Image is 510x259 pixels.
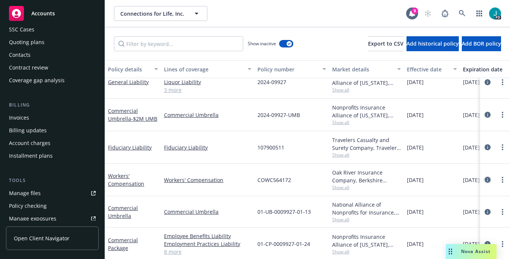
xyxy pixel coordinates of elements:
a: circleInformation [483,143,492,152]
div: Policy details [108,65,150,73]
input: Filter by keyword... [114,36,243,51]
a: Commercial Umbrella [164,111,251,119]
span: Accounts [31,10,55,16]
a: Commercial Umbrella [108,204,138,219]
div: Policy number [257,65,318,73]
a: Fiduciary Liability [108,144,152,151]
a: Employment Practices Liability [164,240,251,248]
a: Manage files [6,187,99,199]
div: Invoices [9,112,29,124]
div: Coverage gap analysis [9,74,65,86]
span: [DATE] [463,208,480,216]
a: Accounts [6,3,99,24]
span: 01-UB-0009927-01-13 [257,208,311,216]
div: Tools [6,177,99,184]
a: Workers' Compensation [164,176,251,184]
div: SSC Cases [9,24,34,36]
a: Account charges [6,137,99,149]
a: Invoices [6,112,99,124]
a: Policy checking [6,200,99,212]
img: photo [489,7,501,19]
span: [DATE] [407,144,424,151]
span: Show all [332,119,401,126]
span: 01-CP-0009927-01-24 [257,240,310,248]
span: [DATE] [463,78,480,86]
button: Lines of coverage [161,60,254,78]
button: Add BOR policy [462,36,501,51]
a: more [498,143,507,152]
span: Add historical policy [407,40,459,47]
div: National Alliance of Nonprofits for Insurance, Inc., Nonprofits Insurance Alliance of [US_STATE],... [332,201,401,216]
span: [DATE] [407,240,424,248]
span: [DATE] [407,78,424,86]
span: Add BOR policy [462,40,501,47]
a: SSC Cases [6,24,99,36]
a: circleInformation [483,240,492,249]
span: Show all [332,249,401,255]
span: [DATE] [407,111,424,119]
span: [DATE] [407,176,424,184]
a: General Liability [108,78,149,86]
button: Nova Assist [446,244,497,259]
a: Report a Bug [438,6,452,21]
span: [DATE] [463,144,480,151]
a: 3 more [164,86,251,94]
span: Export to CSV [368,40,404,47]
div: Travelers Casualty and Surety Company, Travelers Insurance [332,136,401,152]
a: Commercial Umbrella [164,208,251,216]
button: Policy number [254,60,329,78]
span: 2024-09927 [257,78,286,86]
a: Liquor Liability [164,78,251,86]
div: Nonprofits Insurance Alliance of [US_STATE], Inc., Nonprofits Insurance Alliance of [US_STATE], I... [332,71,401,87]
a: 8 more [164,248,251,256]
button: Effective date [404,60,460,78]
span: [DATE] [407,208,424,216]
div: Effective date [407,65,449,73]
span: Nova Assist [461,248,491,255]
div: Installment plans [9,150,53,162]
span: Show inactive [248,40,276,47]
a: Billing updates [6,124,99,136]
span: 107900511 [257,144,284,151]
div: Oak River Insurance Company, Berkshire Hathaway Homestate Companies (BHHC) [332,169,401,184]
div: Nonprofits Insurance Alliance of [US_STATE], Inc., Nonprofits Insurance Alliance of [US_STATE], I... [332,104,401,119]
a: more [498,78,507,87]
a: more [498,175,507,184]
a: circleInformation [483,207,492,216]
span: [DATE] [463,176,480,184]
button: Add historical policy [407,36,459,51]
span: Open Client Navigator [14,234,69,242]
a: circleInformation [483,78,492,87]
div: Billing [6,101,99,109]
a: Contacts [6,49,99,61]
div: Account charges [9,137,50,149]
a: Workers' Compensation [108,172,144,187]
button: Market details [329,60,404,78]
button: Connections for Life, Inc. [114,6,207,21]
div: Contract review [9,62,48,74]
a: more [498,207,507,216]
span: [DATE] [463,240,480,248]
a: Commercial Umbrella [108,107,157,122]
a: Coverage gap analysis [6,74,99,86]
div: Nonprofits Insurance Alliance of [US_STATE], Inc., Nonprofits Insurance Alliance of [US_STATE], I... [332,233,401,249]
div: Drag to move [446,244,455,259]
span: [DATE] [463,111,480,119]
div: Policy checking [9,200,47,212]
div: Lines of coverage [164,65,243,73]
div: Manage exposures [9,213,56,225]
a: Manage exposures [6,213,99,225]
span: Connections for Life, Inc. [120,10,185,18]
div: Manage files [9,187,41,199]
a: Installment plans [6,150,99,162]
div: Contacts [9,49,31,61]
button: Policy details [105,60,161,78]
button: Export to CSV [368,36,404,51]
div: Market details [332,65,393,73]
a: Employee Benefits Liability [164,232,251,240]
a: more [498,110,507,119]
a: Contract review [6,62,99,74]
span: - $2M UMB [131,115,157,122]
div: 9 [411,7,418,14]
